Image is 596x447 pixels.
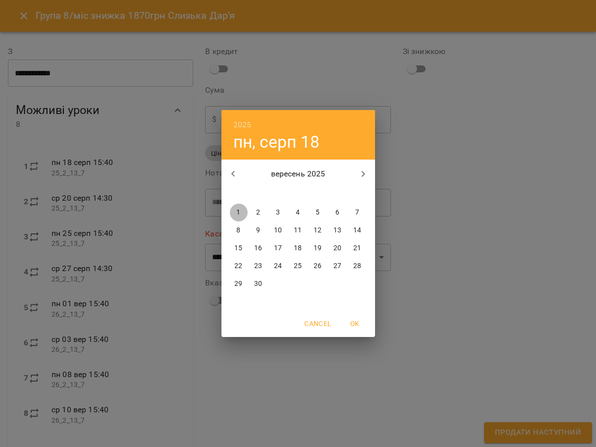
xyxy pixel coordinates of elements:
[230,239,248,257] button: 15
[289,257,307,275] button: 25
[329,204,347,222] button: 6
[339,315,371,333] button: OK
[233,118,252,132] button: 2025
[309,204,327,222] button: 5
[289,222,307,239] button: 11
[294,243,302,253] p: 18
[230,257,248,275] button: 22
[294,261,302,271] p: 25
[329,222,347,239] button: 13
[234,279,242,289] p: 29
[274,243,282,253] p: 17
[236,225,240,235] p: 8
[236,208,240,218] p: 1
[289,189,307,199] span: чт
[234,243,242,253] p: 15
[245,168,351,180] p: вересень 2025
[250,189,268,199] span: вт
[254,261,262,271] p: 23
[314,261,322,271] p: 26
[230,204,248,222] button: 1
[254,243,262,253] p: 16
[233,132,320,152] button: пн, серп 18
[309,257,327,275] button: 26
[289,204,307,222] button: 4
[300,315,335,333] button: Cancel
[256,208,260,218] p: 2
[294,225,302,235] p: 11
[256,225,260,235] p: 9
[276,208,280,218] p: 3
[250,222,268,239] button: 9
[250,275,268,293] button: 30
[250,257,268,275] button: 23
[314,243,322,253] p: 19
[304,318,331,330] span: Cancel
[335,208,339,218] p: 6
[316,208,320,218] p: 5
[309,239,327,257] button: 19
[333,261,341,271] p: 27
[274,225,282,235] p: 10
[270,239,287,257] button: 17
[230,222,248,239] button: 8
[234,261,242,271] p: 22
[296,208,300,218] p: 4
[314,225,322,235] p: 12
[270,204,287,222] button: 3
[343,318,367,330] span: OK
[333,225,341,235] p: 13
[333,243,341,253] p: 20
[270,257,287,275] button: 24
[270,222,287,239] button: 10
[353,243,361,253] p: 21
[270,189,287,199] span: ср
[250,239,268,257] button: 16
[349,222,367,239] button: 14
[349,257,367,275] button: 28
[289,239,307,257] button: 18
[250,204,268,222] button: 2
[230,275,248,293] button: 29
[349,204,367,222] button: 7
[329,189,347,199] span: сб
[274,261,282,271] p: 24
[349,189,367,199] span: нд
[353,225,361,235] p: 14
[329,239,347,257] button: 20
[329,257,347,275] button: 27
[355,208,359,218] p: 7
[353,261,361,271] p: 28
[230,189,248,199] span: пн
[309,189,327,199] span: пт
[349,239,367,257] button: 21
[254,279,262,289] p: 30
[309,222,327,239] button: 12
